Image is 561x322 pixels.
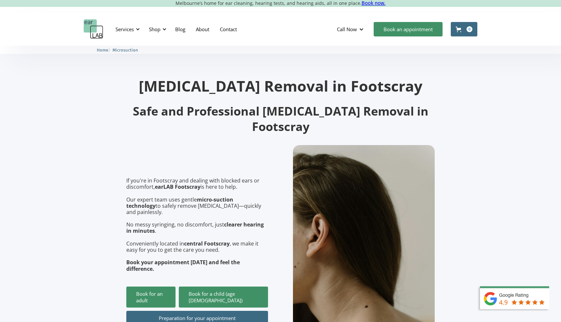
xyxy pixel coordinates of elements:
div: Services [112,19,142,39]
div: 0 [467,26,472,32]
span: Home [97,48,108,53]
li: 〉 [97,47,113,54]
strong: micro-suction technology [126,196,233,209]
a: Home [97,47,108,53]
a: Book an appointment [374,22,443,36]
div: Shop [149,26,160,32]
strong: central Footscray [184,240,230,247]
span: Microsuction [113,48,138,53]
strong: Book your appointment [DATE] and feel the difference. [126,259,240,272]
strong: earLAB Footscray [155,183,200,190]
h2: Safe and Professional [MEDICAL_DATA] Removal in Footscray [126,104,435,135]
strong: clearer hearing in minutes [126,221,264,234]
h1: [MEDICAL_DATA] Removal in Footscray [126,78,435,93]
a: About [191,20,215,39]
div: Call Now [332,19,370,39]
div: Services [115,26,134,32]
a: Book for an adult [126,287,176,308]
a: Open cart [451,22,477,36]
a: Blog [170,20,191,39]
div: Call Now [337,26,357,32]
a: Contact [215,20,242,39]
a: Book for a child (age [DEMOGRAPHIC_DATA]) [179,287,268,308]
p: If you're in Footscray and dealing with blocked ears or discomfort, is here to help. Our expert t... [126,178,268,272]
div: Shop [145,19,168,39]
a: Microsuction [113,47,138,53]
a: home [84,19,103,39]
